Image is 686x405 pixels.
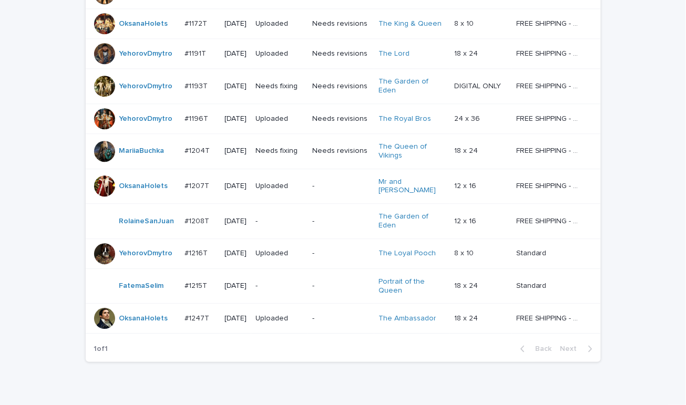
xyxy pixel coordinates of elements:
[224,115,247,123] p: [DATE]
[119,19,168,28] a: OksanaHolets
[454,247,476,258] p: 8 x 10
[255,147,304,155] p: Needs fixing
[312,82,370,91] p: Needs revisions
[516,112,584,123] p: FREE SHIPPING - preview in 1-2 business days, after your approval delivery will take 5-10 b.d.
[454,17,476,28] p: 8 x 10
[454,47,480,58] p: 18 x 24
[312,217,370,226] p: -
[224,49,247,58] p: [DATE]
[255,82,304,91] p: Needs fixing
[86,69,601,104] tr: YehorovDmytro #1193T#1193T [DATE]Needs fixingNeeds revisionsThe Garden of Eden DIGITAL ONLYDIGITA...
[378,142,444,160] a: The Queen of Vikings
[255,314,304,323] p: Uploaded
[224,147,247,155] p: [DATE]
[185,17,209,28] p: #1172T
[255,115,304,123] p: Uploaded
[529,345,552,352] span: Back
[312,49,370,58] p: Needs revisions
[516,247,549,258] p: Standard
[378,178,444,195] a: Mr and [PERSON_NAME]
[454,112,482,123] p: 24 x 36
[516,80,584,91] p: FREE SHIPPING - preview in 1-2 business days, after your approval delivery will take 5-10 b.d.
[378,49,409,58] a: The Lord
[86,133,601,169] tr: MariiaBuchka #1204T#1204T [DATE]Needs fixingNeeds revisionsThe Queen of Vikings 18 x 2418 x 24 FR...
[255,249,304,258] p: Uploaded
[454,279,480,290] p: 18 x 24
[119,82,173,91] a: YehorovDmytro
[185,312,211,323] p: #1247T
[454,312,480,323] p: 18 x 24
[86,238,601,268] tr: YehorovDmytro #1216T#1216T [DATE]Uploaded-The Loyal Pooch 8 x 108 x 10 StandardStandard
[224,182,247,191] p: [DATE]
[378,77,444,95] a: The Garden of Eden
[512,344,556,354] button: Back
[185,247,210,258] p: #1216T
[185,144,212,155] p: #1204T
[378,19,442,28] a: The King & Queen
[224,249,247,258] p: [DATE]
[86,204,601,239] tr: RolaineSanJuan #1208T#1208T [DATE]--The Garden of Eden 12 x 1612 x 16 FREE SHIPPING - preview in ...
[224,314,247,323] p: [DATE]
[312,182,370,191] p: -
[119,115,173,123] a: YehorovDmytro
[185,215,211,226] p: #1208T
[255,217,304,226] p: -
[516,47,584,58] p: FREE SHIPPING - preview in 1-2 business days, after your approval delivery will take 5-10 b.d.
[255,49,304,58] p: Uploaded
[516,279,549,290] p: Standard
[86,39,601,69] tr: YehorovDmytro #1191T#1191T [DATE]UploadedNeeds revisionsThe Lord 18 x 2418 x 24 FREE SHIPPING - p...
[378,115,431,123] a: The Royal Bros
[516,312,584,323] p: FREE SHIPPING - preview in 1-2 business days, after your approval delivery will take 5-10 b.d.
[560,345,583,352] span: Next
[119,217,175,226] a: RolaineSanJuan
[516,17,584,28] p: FREE SHIPPING - preview in 1-2 business days, after your approval delivery will take 5-10 b.d.
[378,249,436,258] a: The Loyal Pooch
[312,249,370,258] p: -
[312,147,370,155] p: Needs revisions
[312,19,370,28] p: Needs revisions
[255,19,304,28] p: Uploaded
[255,182,304,191] p: Uploaded
[86,336,117,362] p: 1 of 1
[454,144,480,155] p: 18 x 24
[185,180,211,191] p: #1207T
[119,182,168,191] a: OksanaHolets
[119,147,165,155] a: MariiaBuchka
[119,282,164,290] a: FatemaSelim
[378,277,444,295] a: Portrait of the Queen
[224,217,247,226] p: [DATE]
[378,314,436,323] a: The Ambassador
[224,19,247,28] p: [DATE]
[119,49,173,58] a: YehorovDmytro
[185,47,208,58] p: #1191T
[119,314,168,323] a: OksanaHolets
[378,212,444,230] a: The Garden of Eden
[119,249,173,258] a: YehorovDmytro
[86,169,601,204] tr: OksanaHolets #1207T#1207T [DATE]Uploaded-Mr and [PERSON_NAME] 12 x 1612 x 16 FREE SHIPPING - prev...
[312,282,370,290] p: -
[454,180,478,191] p: 12 x 16
[454,215,478,226] p: 12 x 16
[516,180,584,191] p: FREE SHIPPING - preview in 1-2 business days, after your approval delivery will take 5-10 b.d.
[556,344,601,354] button: Next
[185,112,210,123] p: #1196T
[312,115,370,123] p: Needs revisions
[255,282,304,290] p: -
[86,9,601,39] tr: OksanaHolets #1172T#1172T [DATE]UploadedNeeds revisionsThe King & Queen 8 x 108 x 10 FREE SHIPPIN...
[86,268,601,304] tr: FatemaSelim #1215T#1215T [DATE]--Portrait of the Queen 18 x 2418 x 24 StandardStandard
[185,279,209,290] p: #1215T
[516,215,584,226] p: FREE SHIPPING - preview in 1-2 business days, after your approval delivery will take 5-10 b.d.
[86,103,601,133] tr: YehorovDmytro #1196T#1196T [DATE]UploadedNeeds revisionsThe Royal Bros 24 x 3624 x 36 FREE SHIPPI...
[454,80,503,91] p: DIGITAL ONLY
[224,82,247,91] p: [DATE]
[224,282,247,290] p: [DATE]
[86,304,601,334] tr: OksanaHolets #1247T#1247T [DATE]Uploaded-The Ambassador 18 x 2418 x 24 FREE SHIPPING - preview in...
[185,80,210,91] p: #1193T
[312,314,370,323] p: -
[516,144,584,155] p: FREE SHIPPING - preview in 1-2 business days, after your approval delivery will take 5-10 b.d.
